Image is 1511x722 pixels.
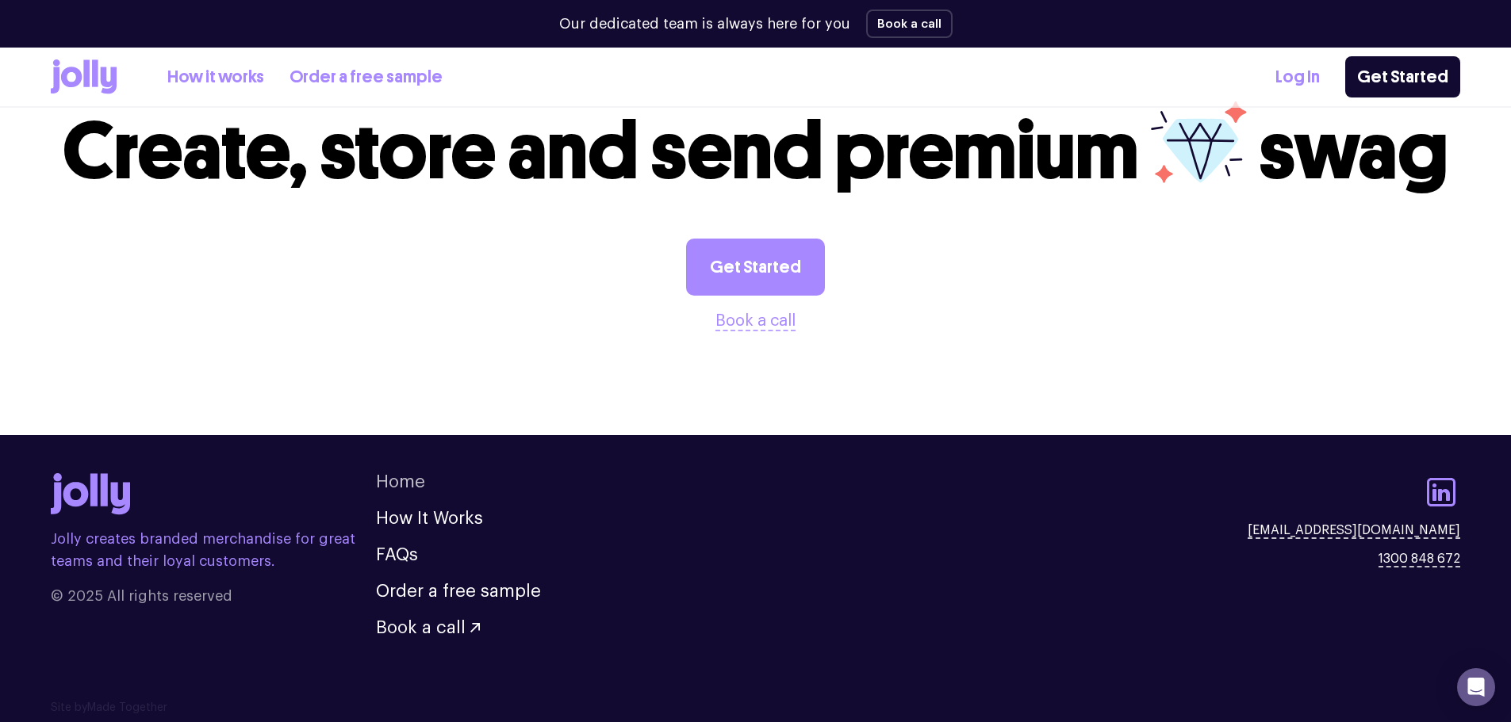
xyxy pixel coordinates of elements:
a: FAQs [376,546,418,563]
a: Order a free sample [290,64,443,90]
span: © 2025 All rights reserved [51,585,376,607]
button: Book a call [715,308,796,334]
a: Order a free sample [376,583,541,600]
a: Log In [1275,64,1320,90]
a: Get Started [686,239,825,296]
span: Book a call [376,619,466,636]
a: Home [376,473,425,491]
p: Jolly creates branded merchandise for great teams and their loyal customers. [51,528,376,572]
p: Site by [51,700,1460,716]
a: Get Started [1345,56,1460,97]
span: swag [1259,103,1448,199]
span: Create, store and send premium [63,103,1139,199]
a: How It Works [376,510,483,527]
p: Our dedicated team is always here for you [559,13,850,35]
a: 1300 848 672 [1379,549,1460,568]
div: Open Intercom Messenger [1457,668,1495,706]
a: How it works [167,64,264,90]
a: Made Together [87,702,167,713]
a: [EMAIL_ADDRESS][DOMAIN_NAME] [1248,521,1460,540]
button: Book a call [376,619,480,636]
button: Book a call [866,10,953,38]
